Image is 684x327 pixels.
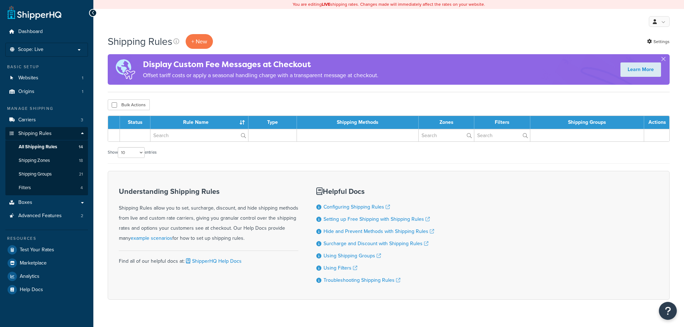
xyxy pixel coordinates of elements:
[5,168,88,181] li: Shipping Groups
[18,131,52,137] span: Shipping Rules
[474,129,530,141] input: Search
[324,240,428,247] a: Surcharge and Discount with Shipping Rules
[324,228,434,235] a: Hide and Prevent Methods with Shipping Rules
[5,64,88,70] div: Basic Setup
[18,200,32,206] span: Boxes
[108,34,172,48] h1: Shipping Rules
[324,215,430,223] a: Setting up Free Shipping with Shipping Rules
[131,234,172,242] a: example scenarios
[20,247,54,253] span: Test Your Rates
[82,75,83,81] span: 1
[5,283,88,296] a: Help Docs
[620,62,661,77] a: Learn More
[108,54,143,85] img: duties-banner-06bc72dcb5fe05cb3f9472aba00be2ae8eb53ab6f0d8bb03d382ba314ac3c341.png
[5,154,88,167] a: Shipping Zones 18
[324,252,381,260] a: Using Shipping Groups
[5,209,88,223] a: Advanced Features 2
[5,270,88,283] a: Analytics
[18,89,34,95] span: Origins
[18,29,43,35] span: Dashboard
[143,59,378,70] h4: Display Custom Fee Messages at Checkout
[79,171,83,177] span: 21
[120,116,150,129] th: Status
[324,276,400,284] a: Troubleshooting Shipping Rules
[20,260,47,266] span: Marketplace
[647,37,670,47] a: Settings
[79,158,83,164] span: 18
[8,5,61,20] a: ShipperHQ Home
[5,85,88,98] li: Origins
[5,71,88,85] a: Websites 1
[419,129,474,141] input: Search
[119,251,298,266] div: Find all of our helpful docs at:
[19,185,31,191] span: Filters
[5,243,88,256] a: Test Your Rates
[20,287,43,293] span: Help Docs
[18,47,43,53] span: Scope: Live
[119,187,298,195] h3: Understanding Shipping Rules
[530,116,644,129] th: Shipping Groups
[82,89,83,95] span: 1
[5,209,88,223] li: Advanced Features
[324,203,390,211] a: Configuring Shipping Rules
[5,196,88,209] a: Boxes
[81,117,83,123] span: 3
[185,257,242,265] a: ShipperHQ Help Docs
[5,181,88,195] li: Filters
[19,171,52,177] span: Shipping Groups
[474,116,530,129] th: Filters
[5,25,88,38] a: Dashboard
[80,185,83,191] span: 4
[297,116,419,129] th: Shipping Methods
[19,158,50,164] span: Shipping Zones
[5,154,88,167] li: Shipping Zones
[150,116,248,129] th: Rule Name
[81,213,83,219] span: 2
[5,140,88,154] li: All Shipping Rules
[5,71,88,85] li: Websites
[5,113,88,127] a: Carriers 3
[5,235,88,242] div: Resources
[18,117,36,123] span: Carriers
[324,264,357,272] a: Using Filters
[5,257,88,270] a: Marketplace
[5,106,88,112] div: Manage Shipping
[20,274,39,280] span: Analytics
[150,129,248,141] input: Search
[143,70,378,80] p: Offset tariff costs or apply a seasonal handling charge with a transparent message at checkout.
[108,99,150,110] button: Bulk Actions
[79,144,83,150] span: 14
[5,127,88,140] a: Shipping Rules
[248,116,297,129] th: Type
[186,34,213,49] p: + New
[118,147,145,158] select: Showentries
[19,144,57,150] span: All Shipping Rules
[5,85,88,98] a: Origins 1
[644,116,669,129] th: Actions
[18,213,62,219] span: Advanced Features
[5,168,88,181] a: Shipping Groups 21
[5,140,88,154] a: All Shipping Rules 14
[659,302,677,320] button: Open Resource Center
[5,113,88,127] li: Carriers
[322,1,330,8] b: LIVE
[5,181,88,195] a: Filters 4
[18,75,38,81] span: Websites
[5,127,88,195] li: Shipping Rules
[119,187,298,243] div: Shipping Rules allow you to set, surcharge, discount, and hide shipping methods from live and cus...
[108,147,157,158] label: Show entries
[419,116,474,129] th: Zones
[316,187,434,195] h3: Helpful Docs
